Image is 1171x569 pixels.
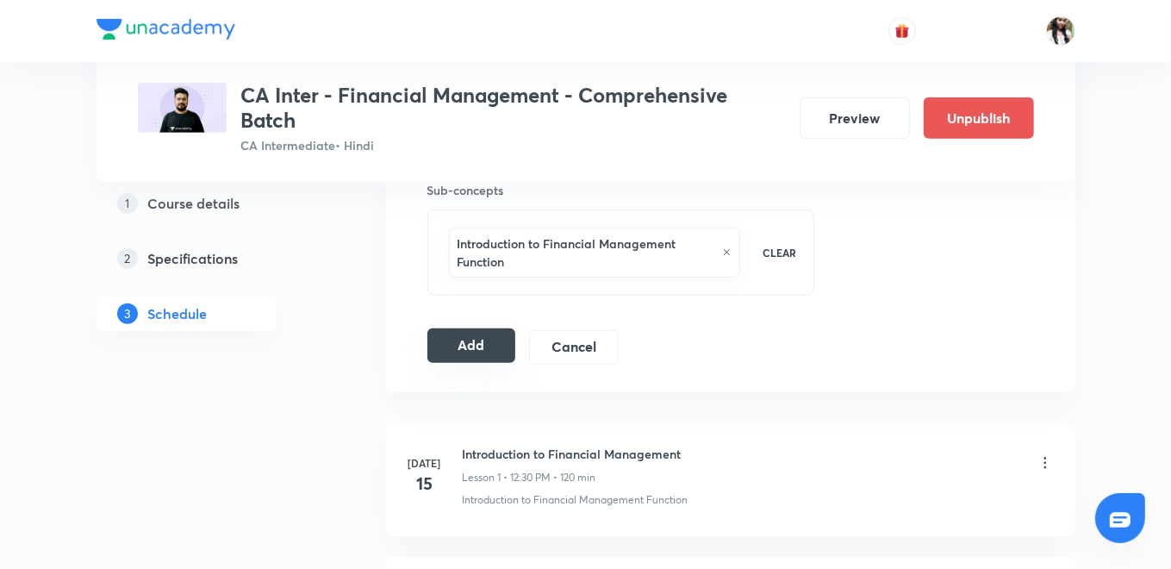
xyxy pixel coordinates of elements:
[240,83,785,133] h3: CA Inter - Financial Management - Comprehensive Batch
[148,303,208,323] h5: Schedule
[117,192,138,213] p: 1
[408,471,442,497] h4: 15
[117,303,138,323] p: 3
[97,19,235,40] img: Company Logo
[529,330,618,365] button: Cancel
[148,192,240,213] h5: Course details
[240,136,785,154] p: CA Intermediate • Hindi
[97,241,331,275] a: 2Specifications
[763,245,796,260] p: CLEAR
[888,17,916,45] button: avatar
[924,97,1034,139] button: Unpublish
[894,23,910,39] img: avatar
[408,455,442,471] h6: [DATE]
[458,234,713,271] h6: Introduction to Financial Management Function
[138,83,227,133] img: 91BF4C06-5D7E-4424-9849-2A54F636EDB7_plus.png
[1046,16,1075,46] img: Bismita Dutta
[97,185,331,220] a: 1Course details
[148,247,239,268] h5: Specifications
[800,97,910,139] button: Preview
[463,445,682,463] h6: Introduction to Financial Management
[427,328,516,363] button: Add
[427,181,815,199] h6: Sub-concepts
[117,247,138,268] p: 2
[463,470,596,485] p: Lesson 1 • 12:30 PM • 120 min
[97,19,235,44] a: Company Logo
[463,492,688,508] p: Introduction to Financial Management Function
